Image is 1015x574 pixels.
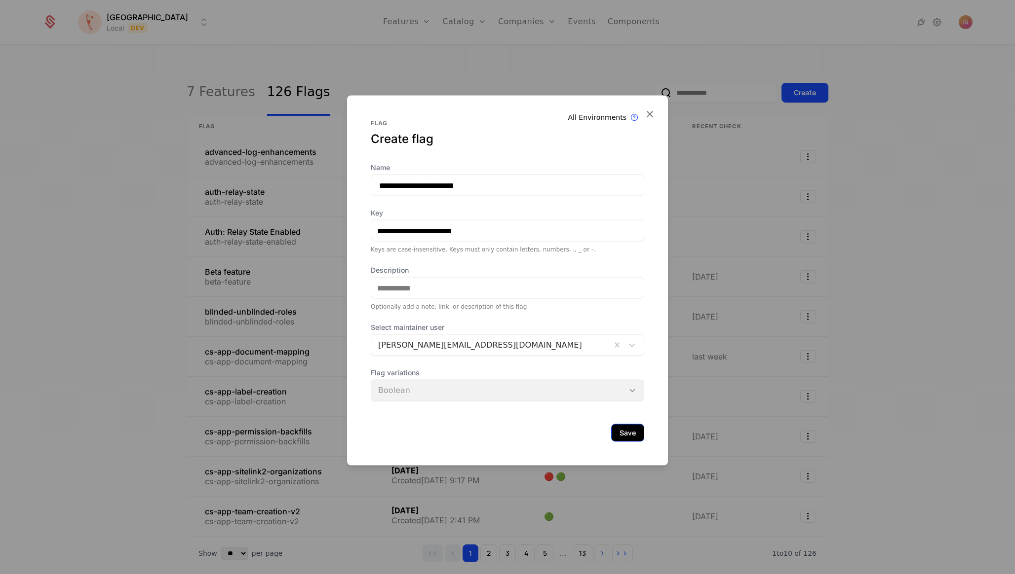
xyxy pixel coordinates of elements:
label: Name [371,163,644,173]
span: Select maintainer user [371,323,644,332]
div: Optionally add a note, link, or description of this flag [371,303,644,311]
label: Key [371,208,644,218]
div: Keys are case-insensitive. Keys must only contain letters, numbers, ., _ or -. [371,246,644,253]
label: Description [371,265,644,275]
div: All Environments [568,112,627,122]
span: Flag variations [371,368,644,378]
button: Save [611,424,644,442]
div: Create flag [371,131,644,147]
div: Flag [371,119,644,127]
